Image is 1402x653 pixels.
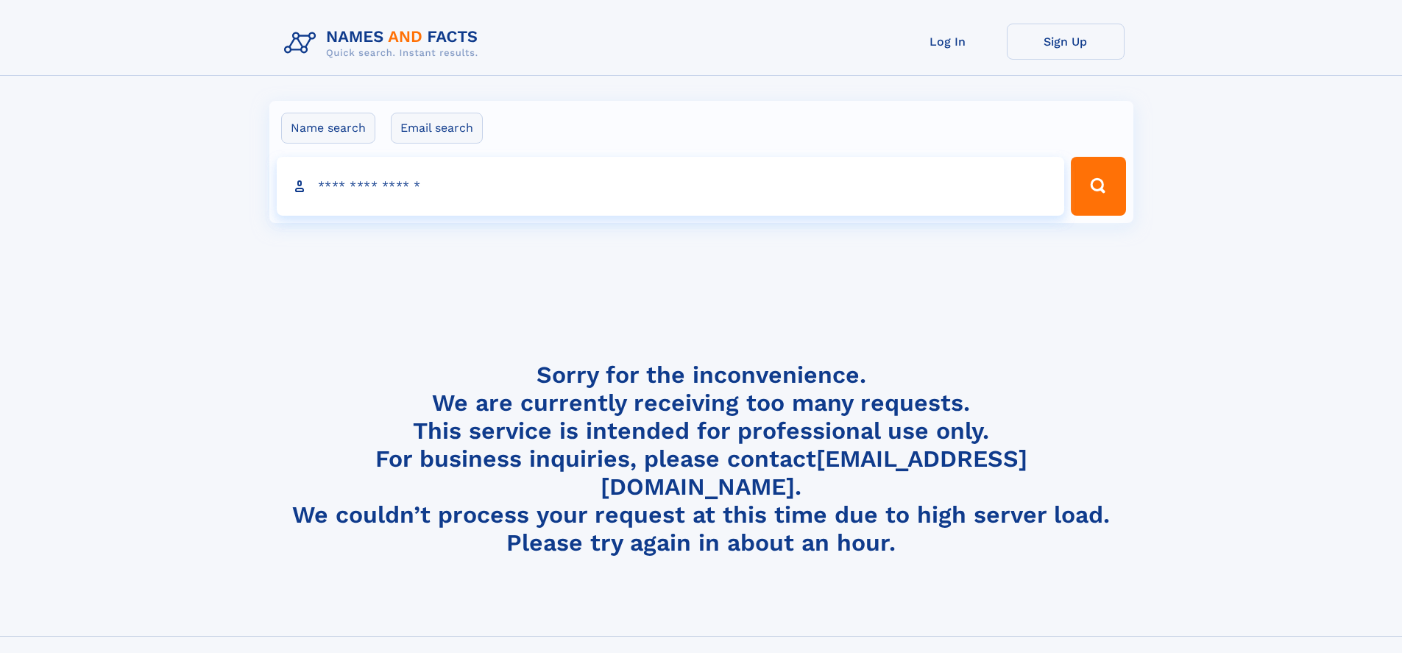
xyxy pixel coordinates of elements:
[277,157,1065,216] input: search input
[889,24,1007,60] a: Log In
[278,24,490,63] img: Logo Names and Facts
[601,445,1027,501] a: [EMAIL_ADDRESS][DOMAIN_NAME]
[391,113,483,144] label: Email search
[1007,24,1125,60] a: Sign Up
[281,113,375,144] label: Name search
[1071,157,1125,216] button: Search Button
[278,361,1125,557] h4: Sorry for the inconvenience. We are currently receiving too many requests. This service is intend...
